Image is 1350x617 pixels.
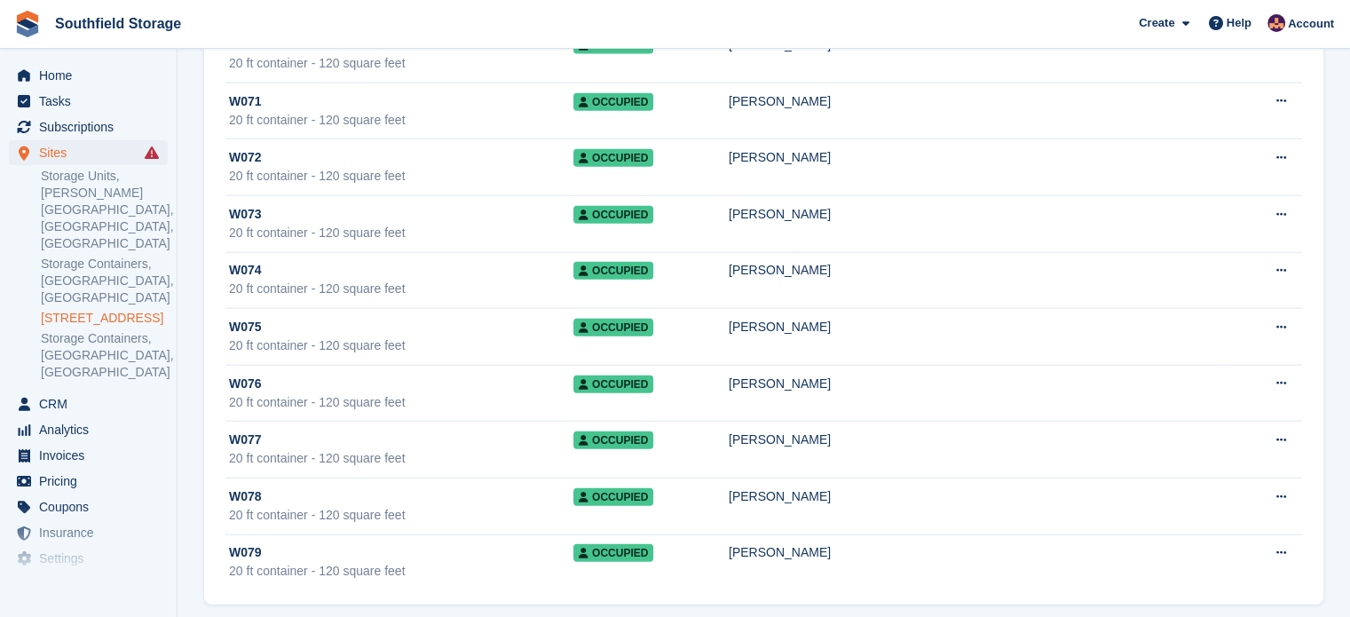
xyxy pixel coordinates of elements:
[729,431,1230,449] div: [PERSON_NAME]
[229,431,262,449] span: W077
[9,417,168,442] a: menu
[9,89,168,114] a: menu
[39,417,146,442] span: Analytics
[229,506,573,525] div: 20 ft container - 120 square feet
[9,115,168,139] a: menu
[39,115,146,139] span: Subscriptions
[39,469,146,494] span: Pricing
[39,89,146,114] span: Tasks
[573,319,653,336] span: Occupied
[573,488,653,506] span: Occupied
[9,63,168,88] a: menu
[729,148,1230,167] div: [PERSON_NAME]
[9,392,168,416] a: menu
[1227,14,1251,32] span: Help
[9,572,168,597] a: menu
[229,205,262,224] span: W073
[729,543,1230,562] div: [PERSON_NAME]
[1139,14,1174,32] span: Create
[41,330,168,381] a: Storage Containers, [GEOGRAPHIC_DATA], [GEOGRAPHIC_DATA]
[9,546,168,571] a: menu
[229,167,573,186] div: 20 ft container - 120 square feet
[729,375,1230,393] div: [PERSON_NAME]
[9,494,168,519] a: menu
[39,140,146,165] span: Sites
[729,92,1230,111] div: [PERSON_NAME]
[39,572,146,597] span: Capital
[229,261,262,280] span: W074
[1267,14,1285,32] img: Sharon Law
[573,262,653,280] span: Occupied
[39,443,146,468] span: Invoices
[229,148,262,167] span: W072
[41,310,168,327] a: [STREET_ADDRESS]
[229,543,262,562] span: W079
[729,261,1230,280] div: [PERSON_NAME]
[229,336,573,355] div: 20 ft container - 120 square feet
[39,546,146,571] span: Settings
[14,11,41,37] img: stora-icon-8386f47178a22dfd0bd8f6a31ec36ba5ce8667c1dd55bd0f319d3a0aa187defe.svg
[9,469,168,494] a: menu
[573,544,653,562] span: Occupied
[9,520,168,545] a: menu
[729,205,1230,224] div: [PERSON_NAME]
[729,487,1230,506] div: [PERSON_NAME]
[229,375,262,393] span: W076
[573,93,653,111] span: Occupied
[229,280,573,298] div: 20 ft container - 120 square feet
[573,206,653,224] span: Occupied
[39,494,146,519] span: Coupons
[39,392,146,416] span: CRM
[229,449,573,468] div: 20 ft container - 120 square feet
[229,92,262,111] span: W071
[229,393,573,412] div: 20 ft container - 120 square feet
[39,520,146,545] span: Insurance
[39,63,146,88] span: Home
[573,376,653,393] span: Occupied
[229,224,573,242] div: 20 ft container - 120 square feet
[9,140,168,165] a: menu
[9,443,168,468] a: menu
[145,146,159,160] i: Smart entry sync failures have occurred
[573,431,653,449] span: Occupied
[229,562,573,581] div: 20 ft container - 120 square feet
[41,168,168,252] a: Storage Units, [PERSON_NAME][GEOGRAPHIC_DATA], [GEOGRAPHIC_DATA], [GEOGRAPHIC_DATA]
[41,256,168,306] a: Storage Containers, [GEOGRAPHIC_DATA], [GEOGRAPHIC_DATA]
[229,318,262,336] span: W075
[1288,15,1334,33] span: Account
[229,111,573,130] div: 20 ft container - 120 square feet
[229,54,573,73] div: 20 ft container - 120 square feet
[229,487,262,506] span: W078
[48,9,188,38] a: Southfield Storage
[729,318,1230,336] div: [PERSON_NAME]
[573,149,653,167] span: Occupied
